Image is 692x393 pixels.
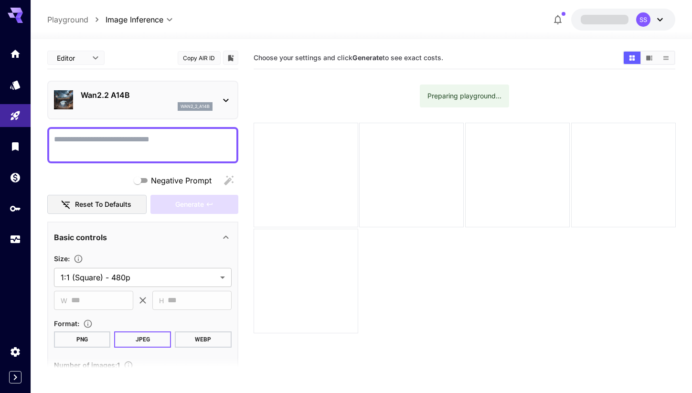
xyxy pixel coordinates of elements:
span: W [61,295,67,306]
button: JPEG [114,331,171,348]
div: Show media in grid viewShow media in video viewShow media in list view [623,51,675,65]
div: Library [10,140,21,152]
span: Choose your settings and click to see exact costs. [254,53,443,62]
button: Choose the file format for the output image. [79,319,96,329]
div: Settings [10,346,21,358]
span: H [159,295,164,306]
nav: breadcrumb [47,14,106,25]
span: Negative Prompt [151,175,212,186]
div: Preparing playground... [427,87,501,105]
div: Basic controls [54,226,232,249]
span: Format : [54,319,79,328]
a: Playground [47,14,88,25]
button: WEBP [175,331,232,348]
button: Reset to defaults [47,195,147,214]
div: Home [10,48,21,60]
div: Playground [10,110,21,122]
b: Generate [352,53,383,62]
span: Editor [57,53,86,63]
span: Size : [54,255,70,263]
button: SS [571,9,675,31]
button: Expand sidebar [9,371,21,383]
span: 1:1 (Square) - 480p [61,272,216,283]
button: Copy AIR ID [178,51,221,65]
p: wan2_2_a14b [181,103,210,110]
p: Basic controls [54,232,107,243]
div: Models [10,79,21,91]
div: SS [636,12,650,27]
div: Usage [10,234,21,245]
span: Image Inference [106,14,163,25]
button: Show media in grid view [624,52,640,64]
p: Wan2.2 A14B [81,89,213,101]
button: Show media in list view [658,52,674,64]
div: Wallet [10,171,21,183]
button: PNG [54,331,111,348]
div: Wan2.2 A14Bwan2_2_a14b [54,85,232,115]
button: Show media in video view [641,52,658,64]
div: API Keys [10,202,21,214]
button: Adjust the dimensions of the generated image by specifying its width and height in pixels, or sel... [70,254,87,264]
button: Add to library [226,52,235,64]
